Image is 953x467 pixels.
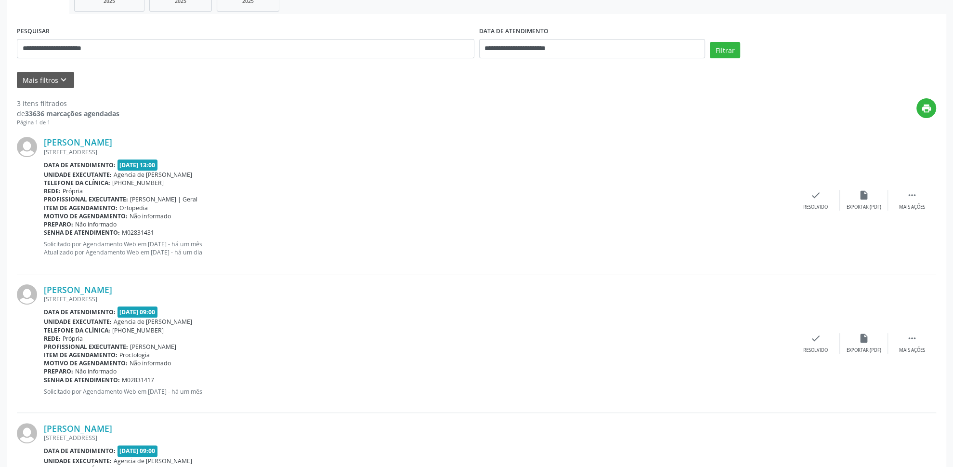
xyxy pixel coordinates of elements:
[17,119,119,127] div: Página 1 de 1
[44,228,120,237] b: Senha de atendimento:
[44,423,112,434] a: [PERSON_NAME]
[63,334,83,343] span: Própria
[114,318,192,326] span: Agencia de [PERSON_NAME]
[44,387,792,396] p: Solicitado por Agendamento Web em [DATE] - há um mês
[44,137,112,147] a: [PERSON_NAME]
[44,318,112,326] b: Unidade executante:
[710,42,740,58] button: Filtrar
[117,160,158,171] span: [DATE] 13:00
[44,376,120,384] b: Senha de atendimento:
[803,204,828,211] div: Resolvido
[17,423,37,443] img: img
[899,347,925,354] div: Mais ações
[17,137,37,157] img: img
[122,228,154,237] span: M02831431
[44,457,112,465] b: Unidade executante:
[63,187,83,195] span: Própria
[44,179,110,187] b: Telefone da clínica:
[44,284,112,295] a: [PERSON_NAME]
[859,333,869,344] i: insert_drive_file
[114,171,192,179] span: Agencia de [PERSON_NAME]
[44,212,128,220] b: Motivo de agendamento:
[119,204,148,212] span: Ortopedia
[17,24,50,39] label: PESQUISAR
[810,190,821,200] i: check
[44,308,116,316] b: Data de atendimento:
[44,240,792,256] p: Solicitado por Agendamento Web em [DATE] - há um mês Atualizado por Agendamento Web em [DATE] - h...
[44,161,116,169] b: Data de atendimento:
[117,445,158,456] span: [DATE] 09:00
[916,98,936,118] button: print
[58,75,69,85] i: keyboard_arrow_down
[44,343,128,351] b: Profissional executante:
[112,326,164,334] span: [PHONE_NUMBER]
[921,103,932,114] i: print
[25,109,119,118] strong: 33636 marcações agendadas
[44,148,792,156] div: [STREET_ADDRESS]
[859,190,869,200] i: insert_drive_file
[44,334,61,343] b: Rede:
[44,359,128,367] b: Motivo de agendamento:
[44,195,128,203] b: Profissional executante:
[112,179,164,187] span: [PHONE_NUMBER]
[117,307,158,318] span: [DATE] 09:00
[907,190,917,200] i: 
[44,434,792,442] div: [STREET_ADDRESS]
[44,295,792,303] div: [STREET_ADDRESS]
[130,343,176,351] span: [PERSON_NAME]
[847,347,881,354] div: Exportar (PDF)
[44,351,117,359] b: Item de agendamento:
[44,204,117,212] b: Item de agendamento:
[44,447,116,455] b: Data de atendimento:
[44,220,73,228] b: Preparo:
[803,347,828,354] div: Resolvido
[907,333,917,344] i: 
[479,24,548,39] label: DATA DE ATENDIMENTO
[44,171,112,179] b: Unidade executante:
[130,195,197,203] span: [PERSON_NAME] | Geral
[17,98,119,108] div: 3 itens filtrados
[130,359,171,367] span: Não informado
[122,376,154,384] span: M02831417
[810,333,821,344] i: check
[17,72,74,89] button: Mais filtroskeyboard_arrow_down
[17,284,37,305] img: img
[44,187,61,195] b: Rede:
[44,367,73,375] b: Preparo:
[899,204,925,211] div: Mais ações
[75,367,117,375] span: Não informado
[847,204,881,211] div: Exportar (PDF)
[130,212,171,220] span: Não informado
[17,108,119,119] div: de
[114,457,192,465] span: Agencia de [PERSON_NAME]
[44,326,110,334] b: Telefone da clínica:
[75,220,117,228] span: Não informado
[119,351,150,359] span: Proctologia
